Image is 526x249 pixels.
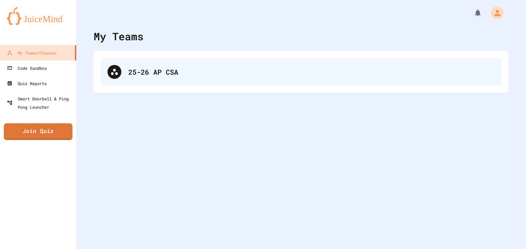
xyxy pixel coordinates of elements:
div: My Teams [94,28,144,44]
div: Code Sandbox [7,64,47,72]
div: My Notifications [461,7,484,19]
div: Quiz Reports [7,79,47,88]
img: logo-orange.svg [7,7,69,25]
div: My Account [484,5,505,21]
div: Smart Doorbell & Ping Pong Launcher [7,94,74,111]
div: 25-26 AP CSA [101,58,502,86]
a: Join Quiz [4,123,72,140]
div: My Teams/Classes [7,49,57,57]
div: 25-26 AP CSA [128,67,495,77]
